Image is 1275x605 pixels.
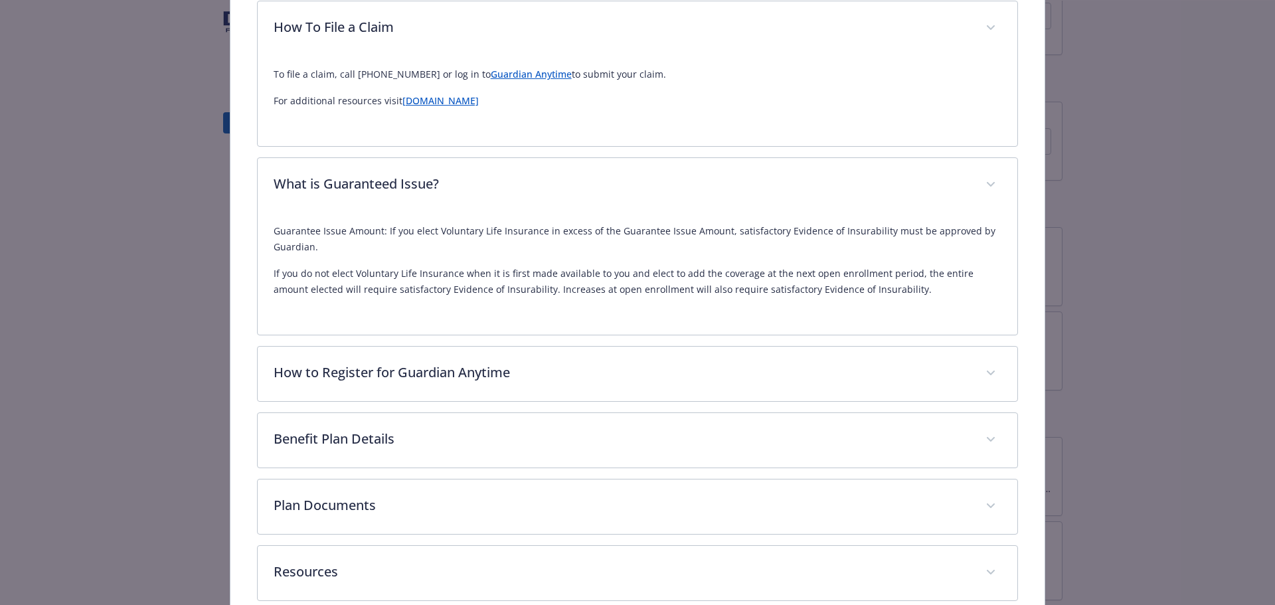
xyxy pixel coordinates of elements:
p: For additional resources visit [274,93,1002,109]
div: What is Guaranteed Issue? [258,213,1018,335]
p: Plan Documents [274,495,970,515]
p: How to Register for Guardian Anytime [274,363,970,383]
a: Guardian Anytime [491,68,572,80]
div: Benefit Plan Details [258,413,1018,468]
p: Guarantee Issue Amount: If you elect Voluntary Life Insurance in excess of the Guarantee Issue Am... [274,223,1002,255]
div: How To File a Claim [258,1,1018,56]
p: To file a claim, call [PHONE_NUMBER] or log in to to submit your claim. [274,66,1002,82]
div: What is Guaranteed Issue? [258,158,1018,213]
div: Resources [258,546,1018,600]
div: How To File a Claim [258,56,1018,146]
div: How to Register for Guardian Anytime [258,347,1018,401]
p: If you do not elect Voluntary Life Insurance when it is first made available to you and elect to ... [274,266,1002,298]
p: Resources [274,562,970,582]
p: How To File a Claim [274,17,970,37]
p: Benefit Plan Details [274,429,970,449]
div: Plan Documents [258,479,1018,534]
p: What is Guaranteed Issue? [274,174,970,194]
a: [DOMAIN_NAME] [402,94,479,107]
